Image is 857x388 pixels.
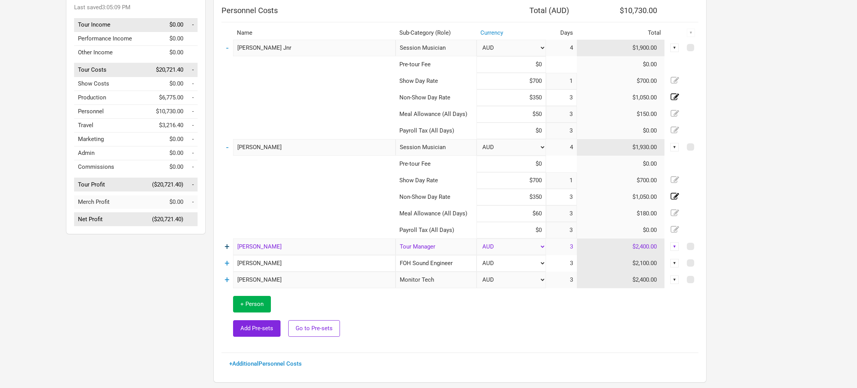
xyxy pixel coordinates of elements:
td: 4 [546,139,577,156]
a: Currency [480,29,503,36]
td: Other Income as % of Tour Income [187,45,198,59]
td: $0.00 [143,45,187,59]
td: Non-Show Day Rate [396,189,477,205]
td: $0.00 [143,160,187,174]
input: eg: Janis [233,272,396,288]
td: Show Day Rate [396,172,477,189]
td: $150.00 [577,106,665,123]
input: eg: George [233,40,396,56]
a: - [226,43,228,53]
td: Commissions as % of Tour Income [187,160,198,174]
td: $2,400.00 [577,239,665,255]
a: + [225,258,230,268]
td: Meal Allowance (All Days) [396,205,477,222]
td: $700.00 [577,73,665,89]
td: Commissions [74,160,144,174]
td: Travel [74,119,144,133]
td: $2,400.00 [577,272,665,288]
td: $700.00 [577,172,665,189]
td: Merch Profit as % of Tour Income [187,195,198,209]
td: Pre-tour Fee [396,156,477,172]
td: ($20,721.40) [143,178,187,191]
td: $0.00 [143,77,187,91]
td: ($20,721.40) [143,213,187,227]
td: $180.00 [577,205,665,222]
a: + [225,275,230,285]
div: ▼ [670,242,679,251]
td: Net Profit as % of Tour Income [187,213,198,227]
th: Personnel Costs [221,3,477,18]
td: Admin [74,146,144,160]
td: $0.00 [577,222,665,239]
th: Sub-Category (Role) [396,26,477,40]
td: $1,050.00 [577,89,665,106]
div: ▼ [670,44,679,52]
td: $3,216.40 [143,119,187,133]
th: $10,730.00 [577,3,665,18]
td: $0.00 [143,18,187,32]
td: Show Costs as % of Tour Income [187,77,198,91]
th: Name [233,26,396,40]
button: Go to Pre-sets [288,320,340,337]
td: $20,721.40 [143,63,187,77]
td: $0.00 [143,195,187,209]
td: Other Income [74,45,144,59]
td: Tour Costs as % of Tour Income [187,63,198,77]
th: Days [546,26,577,40]
td: Net Profit [74,213,144,227]
input: eg: Yoko [233,255,396,272]
td: $2,100.00 [577,255,665,272]
td: Tour Income [74,18,144,32]
div: ▼ [670,275,679,284]
td: 3 [546,272,577,288]
td: Personnel as % of Tour Income [187,105,198,119]
td: Production [74,91,144,105]
td: Tour Income as % of Tour Income [187,18,198,32]
div: Tour Manager [396,239,477,255]
td: $1,930.00 [577,139,665,156]
td: 3 [546,239,577,255]
div: Session Musician [396,40,477,56]
a: - [226,142,228,152]
td: 4 [546,40,577,56]
td: Payroll Tax (All Days) [396,123,477,139]
button: + Person [233,296,271,312]
td: Admin as % of Tour Income [187,146,198,160]
span: Add Pre-sets [240,325,273,332]
td: Performance Income [74,32,144,45]
a: + Additional Personnel Costs [229,360,302,367]
div: Last saved 3:05:09 PM [74,5,198,10]
td: $10,730.00 [143,105,187,119]
input: eg: Sheena [233,239,396,255]
td: Meal Allowance (All Days) [396,106,477,123]
div: Monitor Tech [396,272,477,288]
td: Payroll Tax (All Days) [396,222,477,239]
td: $0.00 [143,146,187,160]
td: Performance Income as % of Tour Income [187,32,198,45]
a: + [225,242,230,252]
td: $0.00 [143,32,187,45]
td: $0.00 [577,123,665,139]
td: $1,900.00 [577,40,665,56]
td: 3 [546,255,577,272]
input: eg: Ringo [233,139,396,156]
span: Go to Pre-sets [296,325,333,332]
td: $6,775.00 [143,91,187,105]
td: Travel as % of Tour Income [187,119,198,133]
td: Marketing as % of Tour Income [187,133,198,146]
th: Total [577,26,665,40]
td: Tour Costs [74,63,144,77]
td: Merch Profit [74,195,144,209]
div: ▼ [687,29,695,37]
th: Total ( AUD ) [477,3,577,18]
div: ▼ [670,143,679,151]
td: $1,050.00 [577,189,665,205]
td: Marketing [74,133,144,146]
td: $0.00 [577,56,665,73]
td: Tour Profit as % of Tour Income [187,178,198,191]
td: $0.00 [143,133,187,146]
td: Non-Show Day Rate [396,89,477,106]
td: Pre-tour Fee [396,56,477,73]
td: Personnel [74,105,144,119]
td: Show Costs [74,77,144,91]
